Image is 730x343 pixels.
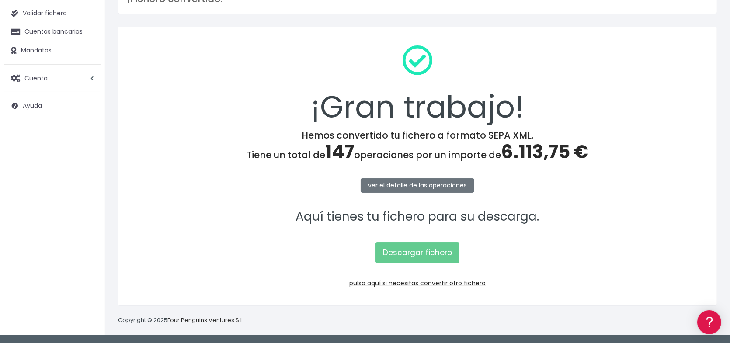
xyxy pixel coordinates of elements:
[24,73,48,82] span: Cuenta
[9,97,166,105] div: Convertir ficheros
[4,23,101,41] a: Cuentas bancarias
[4,69,101,87] a: Cuenta
[9,223,166,237] a: API
[23,101,42,110] span: Ayuda
[9,234,166,249] button: Contáctanos
[9,61,166,69] div: Información general
[501,139,588,165] span: 6.113,75 €
[4,4,101,23] a: Validar fichero
[361,178,474,193] a: ver el detalle de las operaciones
[325,139,354,165] span: 147
[349,279,486,288] a: pulsa aquí si necesitas convertir otro fichero
[9,210,166,218] div: Programadores
[9,187,166,201] a: General
[9,151,166,165] a: Perfiles de empresas
[118,316,245,325] p: Copyright © 2025 .
[4,42,101,60] a: Mandatos
[375,242,459,263] a: Descargar fichero
[9,74,166,88] a: Información general
[129,38,706,130] div: ¡Gran trabajo!
[9,173,166,182] div: Facturación
[129,130,706,163] h4: Hemos convertido tu fichero a formato SEPA XML. Tiene un total de operaciones por un importe de
[9,124,166,138] a: Problemas habituales
[9,138,166,151] a: Videotutoriales
[4,97,101,115] a: Ayuda
[120,252,168,260] a: POWERED BY ENCHANT
[129,207,706,227] p: Aquí tienes tu fichero para su descarga.
[167,316,244,324] a: Four Penguins Ventures S.L.
[9,111,166,124] a: Formatos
